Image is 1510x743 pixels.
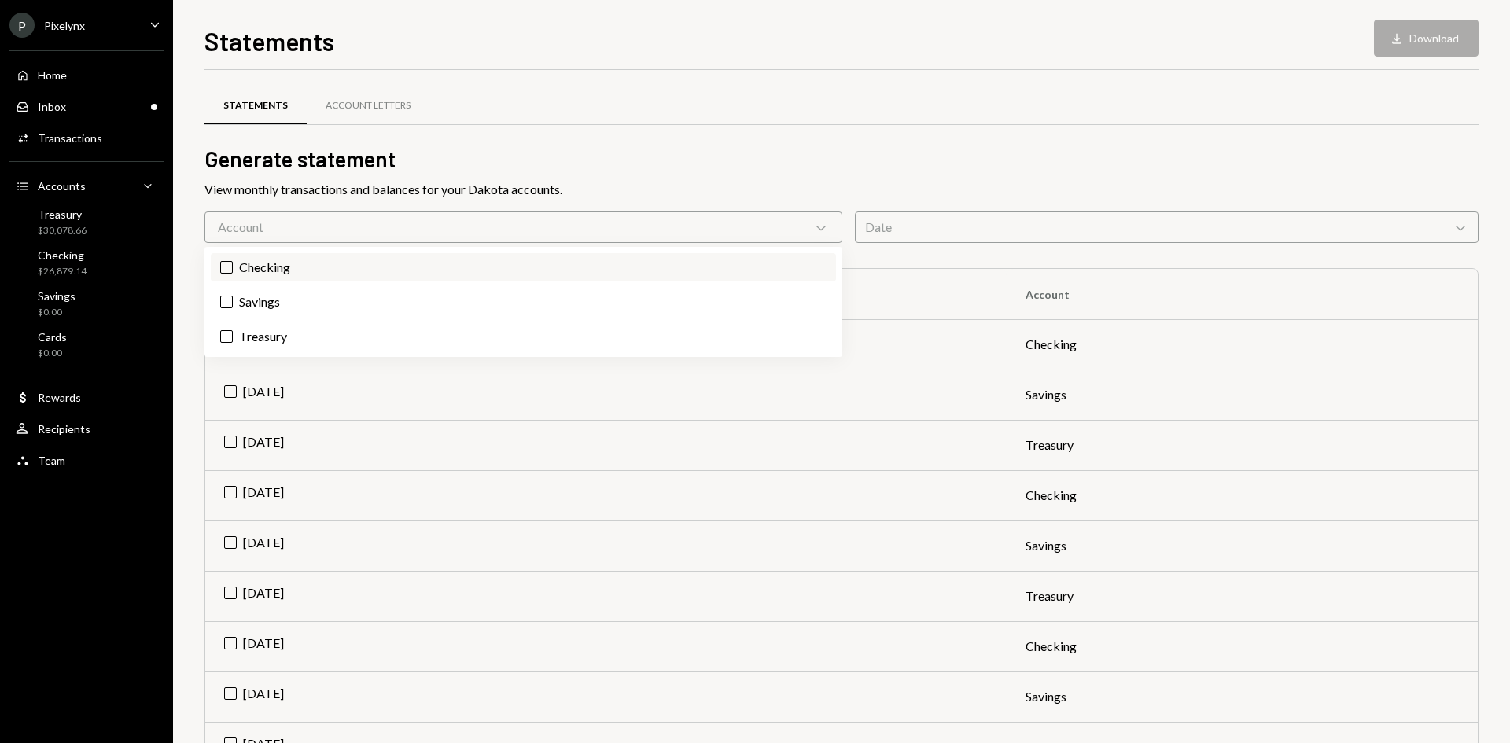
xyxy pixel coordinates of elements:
[1007,520,1478,571] td: Savings
[307,86,429,126] a: Account Letters
[38,68,67,82] div: Home
[9,203,164,241] a: Treasury$30,078.66
[9,244,164,281] a: Checking$26,879.14
[9,13,35,38] div: P
[211,253,836,281] label: Checking
[204,180,1479,199] div: View monthly transactions and balances for your Dakota accounts.
[211,288,836,316] label: Savings
[38,208,87,221] div: Treasury
[38,347,67,360] div: $0.00
[204,86,307,126] a: Statements
[855,211,1479,243] div: Date
[9,123,164,152] a: Transactions
[9,61,164,89] a: Home
[1007,420,1478,470] td: Treasury
[9,92,164,120] a: Inbox
[220,330,233,343] button: Treasury
[38,224,87,237] div: $30,078.66
[38,179,86,193] div: Accounts
[9,326,164,363] a: Cards$0.00
[38,330,67,344] div: Cards
[223,99,288,112] div: Statements
[1007,269,1478,319] th: Account
[1007,671,1478,722] td: Savings
[9,414,164,443] a: Recipients
[38,265,87,278] div: $26,879.14
[1007,319,1478,370] td: Checking
[38,306,75,319] div: $0.00
[1007,571,1478,621] td: Treasury
[9,285,164,322] a: Savings$0.00
[1007,470,1478,520] td: Checking
[38,100,66,113] div: Inbox
[9,171,164,200] a: Accounts
[211,322,836,351] label: Treasury
[38,248,87,262] div: Checking
[44,19,85,32] div: Pixelynx
[204,211,842,243] div: Account
[204,25,334,57] h1: Statements
[220,296,233,308] button: Savings
[38,289,75,303] div: Savings
[326,99,411,112] div: Account Letters
[1007,370,1478,420] td: Savings
[220,261,233,274] button: Checking
[9,446,164,474] a: Team
[38,391,81,404] div: Rewards
[1007,621,1478,671] td: Checking
[38,131,102,145] div: Transactions
[204,144,1479,175] h2: Generate statement
[38,454,65,467] div: Team
[38,422,90,436] div: Recipients
[9,383,164,411] a: Rewards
